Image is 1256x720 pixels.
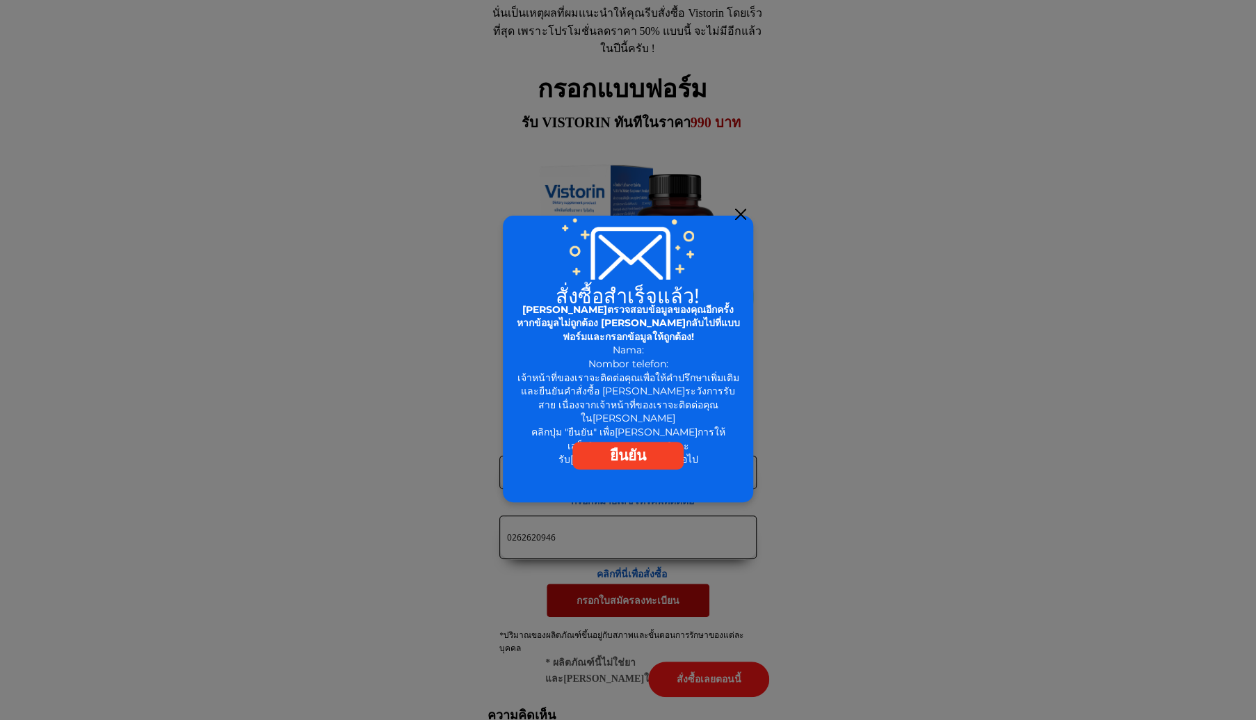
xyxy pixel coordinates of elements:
div: เจ้าหน้าที่ของเราจะติดต่อคุณเพื่อให้คำปรึกษาเพิ่มเติมและยืนยันคำสั่งซื้อ [PERSON_NAME]ระวังการรับ... [515,371,741,467]
a: ยืนยัน [572,442,684,470]
h2: สั่งซื้อสำเร็จแล้ว! [511,285,745,305]
span: [PERSON_NAME]ตรวจสอบข้อมูลของคุณอีกครั้ง หากข้อมูลไม่ถูกต้อง [PERSON_NAME]กลับไปที่แบบฟอร์มและกรอ... [517,303,740,343]
div: Nama: Nombor telefon: [515,303,742,371]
